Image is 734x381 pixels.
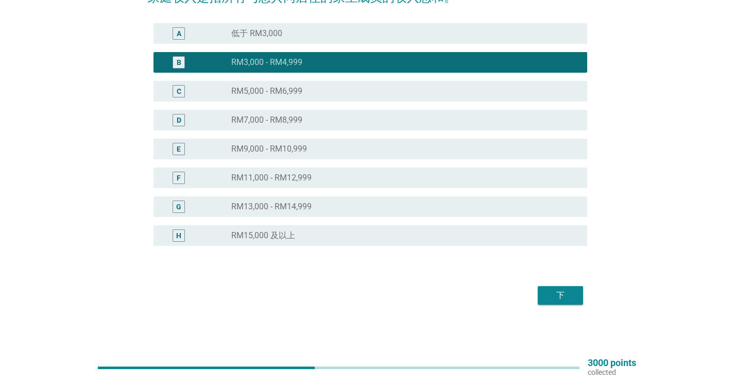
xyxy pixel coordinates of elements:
[231,115,302,125] label: RM7,000 - RM8,999
[588,368,636,377] p: collected
[176,230,181,241] div: H
[231,230,295,241] label: RM15,000 及以上
[177,173,181,184] div: F
[231,144,307,154] label: RM9,000 - RM10,999
[231,57,302,68] label: RM3,000 - RM4,999
[177,115,181,126] div: D
[546,289,575,302] div: 下
[231,202,312,212] label: RM13,000 - RM14,999
[177,144,181,155] div: E
[177,57,181,68] div: B
[231,173,312,183] label: RM11,000 - RM12,999
[177,28,181,39] div: A
[231,86,302,96] label: RM5,000 - RM6,999
[538,286,583,305] button: 下
[177,86,181,97] div: C
[176,202,181,212] div: G
[231,28,282,39] label: 低于 RM3,000
[588,358,636,368] p: 3000 points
